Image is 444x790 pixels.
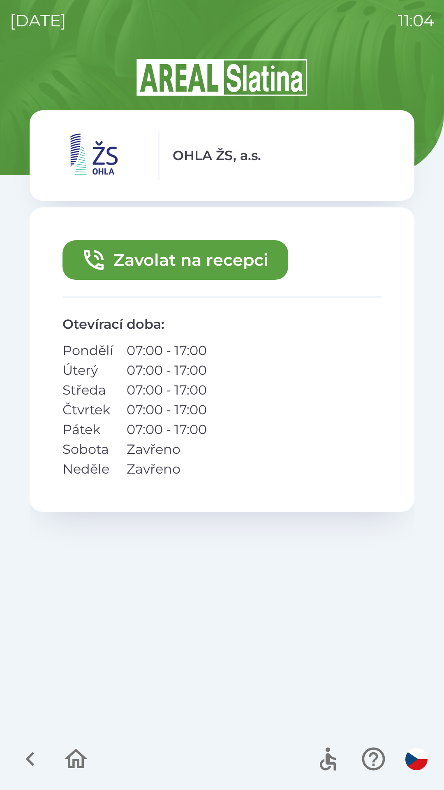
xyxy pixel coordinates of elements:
[127,420,207,439] p: 07:00 - 17:00
[62,240,288,280] button: Zavolat na recepci
[62,380,113,400] p: Středa
[173,146,261,165] p: OHLA ŽS, a.s.
[127,439,207,459] p: Zavřeno
[62,439,113,459] p: Sobota
[46,131,145,180] img: 95230cbc-907d-4dce-b6ee-20bf32430970.png
[62,314,382,334] p: Otevírací doba :
[62,360,113,380] p: Úterý
[30,58,414,97] img: Logo
[127,459,207,479] p: Zavřeno
[62,400,113,420] p: Čtvrtek
[127,360,207,380] p: 07:00 - 17:00
[127,380,207,400] p: 07:00 - 17:00
[62,459,113,479] p: Neděle
[127,341,207,360] p: 07:00 - 17:00
[127,400,207,420] p: 07:00 - 17:00
[62,341,113,360] p: Pondělí
[10,8,66,33] p: [DATE]
[62,420,113,439] p: Pátek
[405,748,428,770] img: cs flag
[398,8,434,33] p: 11:04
